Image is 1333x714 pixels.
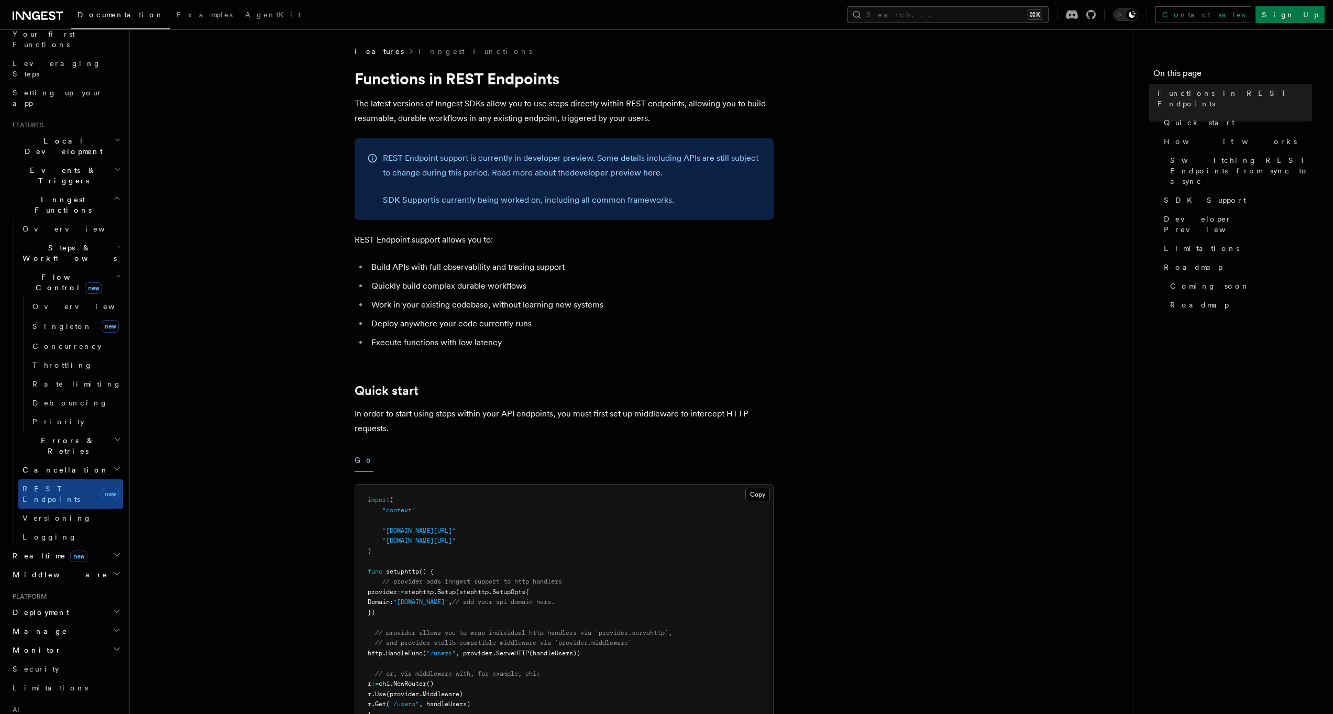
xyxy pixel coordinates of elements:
[1155,6,1251,23] a: Contact sales
[1164,195,1246,205] span: SDK Support
[368,650,386,657] span: http.
[18,479,123,509] a: REST Endpointsnew
[1170,155,1312,186] span: Switching REST Endpoints from sync to async
[8,678,123,697] a: Limitations
[8,190,123,219] button: Inngest Functions
[102,488,119,500] span: new
[452,598,555,606] span: // add your api domain here.
[355,69,774,88] h1: Functions in REST Endpoints
[70,551,87,562] span: new
[23,533,77,541] span: Logging
[368,298,774,312] li: Work in your existing codebase, without learning new systems
[355,407,774,436] p: In order to start using steps within your API endpoints, you must first set up middleware to inte...
[32,399,108,407] span: Debouncing
[383,151,761,180] p: REST Endpoint support is currently in developer preview. Some details including APIs are still su...
[1255,6,1325,23] a: Sign Up
[13,30,75,49] span: Your first Functions
[390,700,419,708] span: "/users"
[102,320,119,333] span: new
[456,588,529,596] span: (stephttp.SetupOpts{
[496,650,529,657] span: ServeHTTP
[23,485,80,503] span: REST Endpoints
[8,194,113,215] span: Inngest Functions
[177,10,233,19] span: Examples
[368,609,375,616] span: })
[371,680,379,687] span: :=
[8,551,87,561] span: Realtime
[32,380,122,388] span: Rate limiting
[368,316,774,331] li: Deploy anywhere your code currently runs
[393,680,426,687] span: NewRouter
[13,684,88,692] span: Limitations
[393,598,448,606] span: "[DOMAIN_NAME]"
[379,680,393,687] span: chi.
[32,302,140,311] span: Overview
[13,89,103,107] span: Setting up your app
[386,690,463,698] span: (provider.Middleware)
[382,507,415,514] span: "context"
[375,629,672,636] span: // provider allows you to wrap individual http handlers via `provider.servehttp`,
[419,568,434,575] span: () {
[28,316,123,337] a: Singletonnew
[368,690,375,698] span: r.
[386,568,419,575] span: setuphttp
[28,393,123,412] a: Debouncing
[368,588,397,596] span: provider
[8,660,123,678] a: Security
[8,121,43,129] span: Features
[8,569,108,580] span: Middleware
[8,592,47,601] span: Platform
[383,193,761,207] p: is currently being worked on, including all common frameworks.
[368,279,774,293] li: Quickly build complex durable workflows
[1160,191,1312,210] a: SDK Support
[23,514,92,522] span: Versioning
[375,690,386,698] span: Use
[1158,88,1312,109] span: Functions in REST Endpoints
[375,639,632,646] span: // and provides stdlib-compatible middleware via `provider.middleware`
[382,578,562,585] span: // provider adds inngest support to http handlers
[23,225,130,233] span: Overview
[386,700,390,708] span: (
[18,272,115,293] span: Flow Control
[8,136,114,157] span: Local Development
[355,448,373,472] button: Go
[368,496,390,503] span: import
[375,700,386,708] span: Get
[13,665,59,673] span: Security
[1153,84,1312,113] a: Functions in REST Endpoints
[32,342,102,350] span: Concurrency
[426,680,434,687] span: ()
[1028,9,1042,20] kbd: ⌘K
[1164,214,1312,235] span: Developer Preview
[18,238,123,268] button: Steps & Workflows
[423,650,426,657] span: (
[8,54,123,83] a: Leveraging Steps
[404,588,437,596] span: stephttp.
[28,297,123,316] a: Overview
[18,465,109,475] span: Cancellation
[18,268,123,297] button: Flow Controlnew
[355,233,774,247] p: REST Endpoint support allows you to:
[1166,277,1312,295] a: Coming soon
[1164,136,1297,147] span: How it works
[8,131,123,161] button: Local Development
[1160,258,1312,277] a: Roadmap
[8,165,114,186] span: Events & Triggers
[437,588,456,596] span: Setup
[570,168,660,178] a: developer preview here
[8,622,123,641] button: Manage
[419,700,470,708] span: , handleUsers)
[383,195,434,205] a: SDK Support
[448,598,452,606] span: ,
[13,59,101,78] span: Leveraging Steps
[1164,262,1222,272] span: Roadmap
[18,528,123,546] a: Logging
[239,3,307,28] a: AgentKit
[1166,151,1312,191] a: Switching REST Endpoints from sync to async
[8,161,123,190] button: Events & Triggers
[28,412,123,431] a: Priority
[8,626,68,636] span: Manage
[1166,295,1312,314] a: Roadmap
[1170,300,1229,310] span: Roadmap
[85,282,102,294] span: new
